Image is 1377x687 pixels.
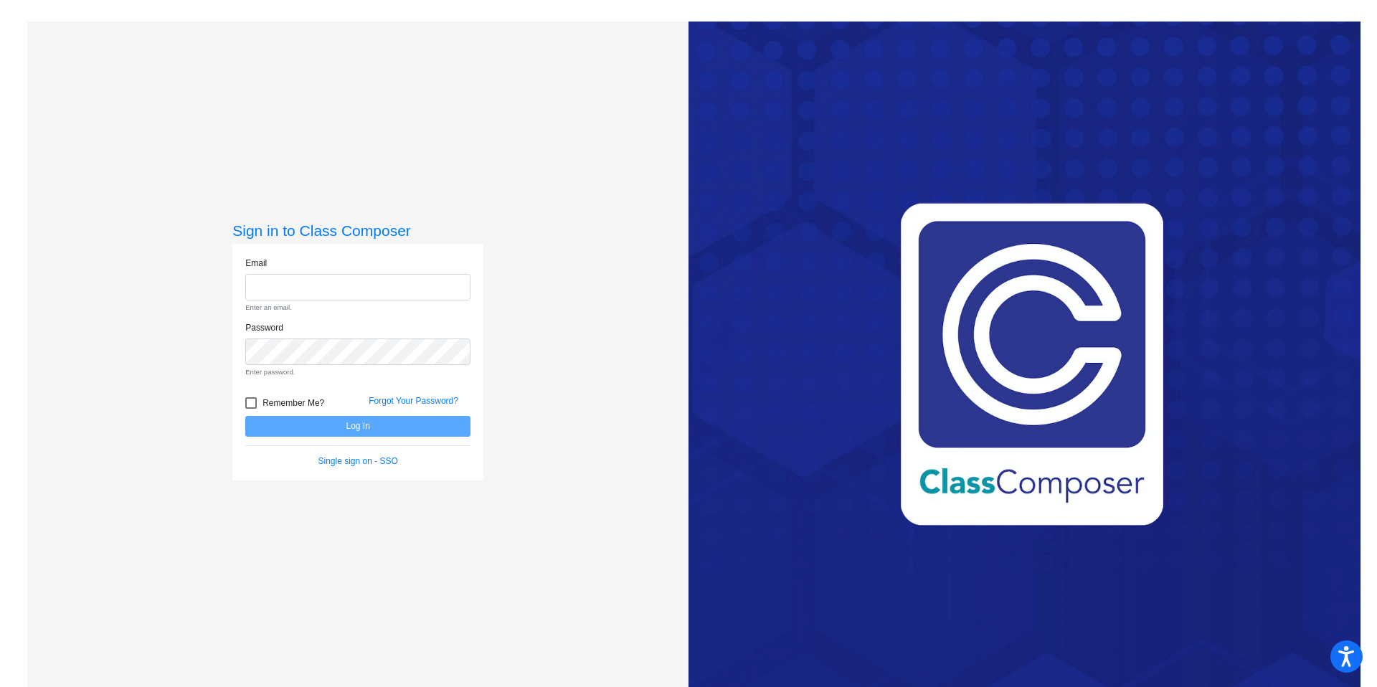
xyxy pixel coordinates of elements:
a: Single sign on - SSO [318,456,398,466]
h3: Sign in to Class Composer [232,222,483,240]
button: Log In [245,416,470,437]
label: Password [245,321,283,334]
span: Remember Me? [262,394,324,412]
label: Email [245,257,267,270]
small: Enter password. [245,367,470,377]
small: Enter an email. [245,303,470,313]
a: Forgot Your Password? [369,396,458,406]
